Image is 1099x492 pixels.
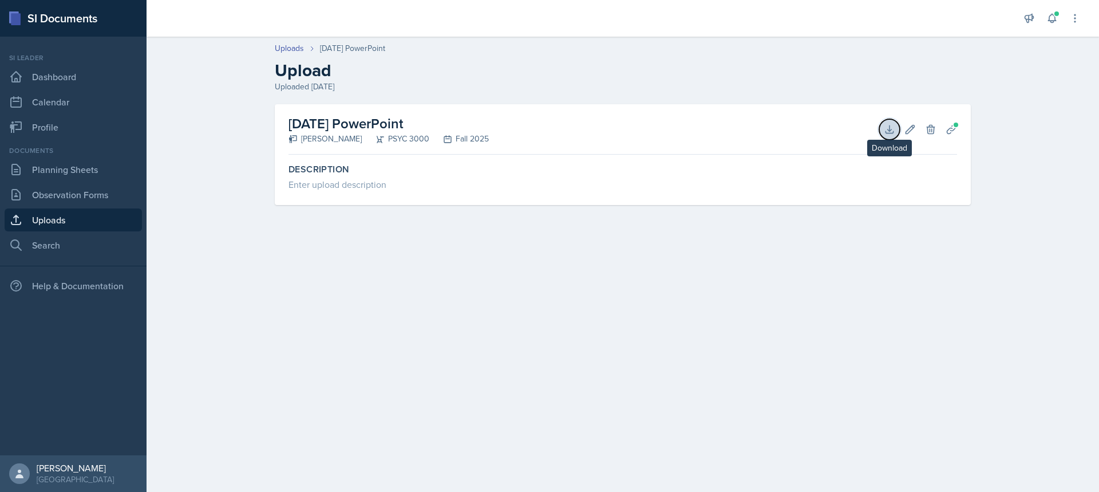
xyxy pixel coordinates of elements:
a: Dashboard [5,65,142,88]
div: [DATE] PowerPoint [320,42,385,54]
h2: Upload [275,60,971,81]
button: Download [879,119,900,140]
label: Description [288,164,957,175]
a: Observation Forms [5,183,142,206]
a: Planning Sheets [5,158,142,181]
div: [GEOGRAPHIC_DATA] [37,474,114,485]
a: Search [5,234,142,257]
h2: [DATE] PowerPoint [288,113,489,134]
div: Fall 2025 [429,133,489,145]
div: Uploaded [DATE] [275,81,971,93]
div: PSYC 3000 [362,133,429,145]
div: Documents [5,145,142,156]
div: [PERSON_NAME] [288,133,362,145]
a: Profile [5,116,142,139]
a: Uploads [275,42,304,54]
div: Si leader [5,53,142,63]
a: Calendar [5,90,142,113]
div: Enter upload description [288,178,957,191]
div: [PERSON_NAME] [37,462,114,474]
div: Help & Documentation [5,274,142,297]
a: Uploads [5,208,142,231]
